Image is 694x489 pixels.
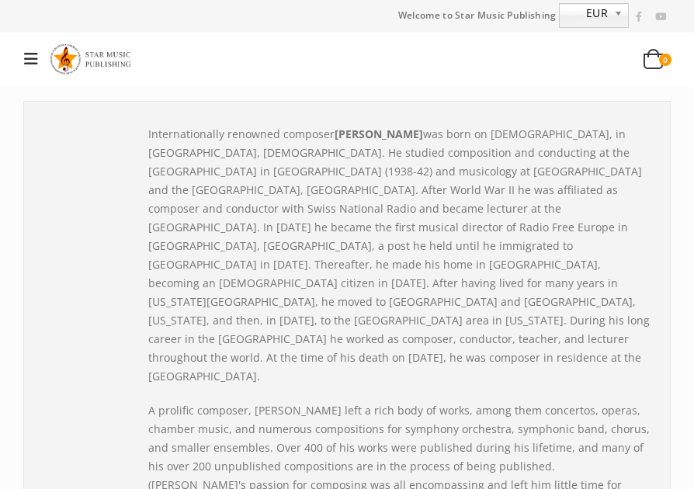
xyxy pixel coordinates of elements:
span: EUR [560,4,608,23]
span: 0 [659,54,671,66]
a: Facebook [629,7,649,27]
p: Internationally renowned composer was born on [DEMOGRAPHIC_DATA], in [GEOGRAPHIC_DATA], [DEMOGRAP... [148,125,651,386]
strong: [PERSON_NAME] [335,127,423,141]
img: Star Music Publishing [50,40,137,78]
span: Welcome to Star Music Publishing [398,4,557,27]
a: Youtube [651,7,671,27]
